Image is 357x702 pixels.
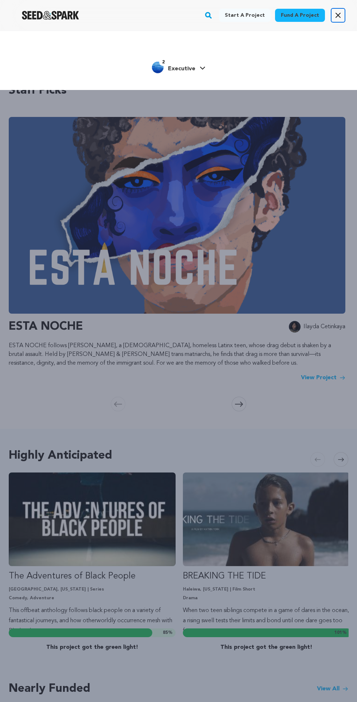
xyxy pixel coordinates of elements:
img: Seed&Spark Logo Dark Mode [22,11,79,20]
a: Seed&Spark Homepage [22,11,79,20]
a: Executive's Profile [152,60,205,73]
div: Executive's Profile [152,62,195,73]
span: Executive [168,66,195,72]
a: Fund a project [275,9,325,22]
span: 2 [159,59,168,66]
a: Start a project [219,9,271,22]
img: b301528fc94d2470.jpg [152,62,164,73]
